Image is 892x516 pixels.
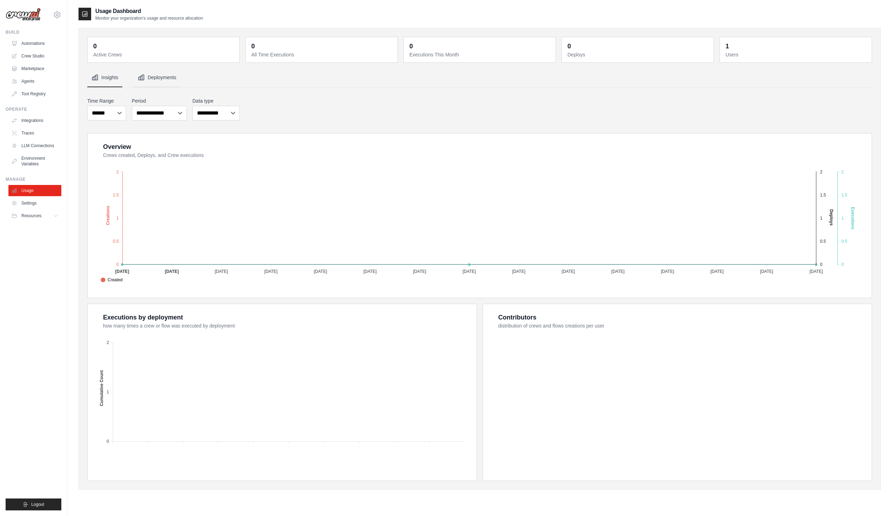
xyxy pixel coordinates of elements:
tspan: [DATE] [363,269,377,274]
div: 0 [567,41,571,51]
div: 1 [726,41,729,51]
tspan: [DATE] [611,269,625,274]
span: Created [101,277,123,283]
tspan: 2 [107,340,109,345]
tspan: [DATE] [413,269,426,274]
tspan: 0.5 [820,239,826,244]
dt: Deploys [567,51,709,58]
dt: Active Crews [93,51,235,58]
div: Build [6,29,61,35]
tspan: 2 [820,170,823,174]
tspan: 0 [116,262,119,267]
text: Deploys [829,209,834,226]
tspan: [DATE] [463,269,476,274]
dt: distribution of crews and flows creations per user [498,322,864,329]
tspan: [DATE] [810,269,823,274]
a: Integrations [8,115,61,126]
tspan: 1.5 [113,193,119,198]
a: Environment Variables [8,153,61,170]
tspan: [DATE] [760,269,773,274]
nav: Tabs [87,68,872,87]
a: Tool Registry [8,88,61,99]
button: Resources [8,210,61,221]
tspan: [DATE] [215,269,228,274]
tspan: 0.5 [842,239,847,244]
text: Executions [850,207,855,229]
div: Manage [6,177,61,182]
tspan: 0 [842,262,844,267]
div: 0 [251,41,255,51]
tspan: 0 [107,439,109,444]
a: Agents [8,76,61,87]
dt: Crews created, Deploys, and Crew executions [103,152,863,159]
div: 0 [409,41,413,51]
div: Executions by deployment [103,312,183,322]
label: Data type [192,97,240,104]
tspan: 1.5 [842,193,847,198]
label: Time Range [87,97,126,104]
tspan: [DATE] [562,269,575,274]
tspan: [DATE] [115,269,129,274]
label: Period [132,97,187,104]
a: Settings [8,198,61,209]
a: LLM Connections [8,140,61,151]
tspan: [DATE] [264,269,278,274]
tspan: 2 [842,170,844,174]
button: Insights [87,68,122,87]
tspan: 0.5 [113,239,119,244]
tspan: [DATE] [710,269,724,274]
tspan: 1 [842,216,844,221]
span: Resources [21,213,41,219]
tspan: 1 [107,390,109,394]
text: Creations [105,206,110,225]
text: Cumulative Count [99,370,104,406]
a: Marketplace [8,63,61,74]
span: Logout [31,502,44,507]
div: Overview [103,142,131,152]
dt: how many times a crew or flow was executed by deployment [103,322,468,329]
button: Deployments [134,68,181,87]
a: Traces [8,128,61,139]
tspan: 1 [116,216,119,221]
img: Logo [6,8,41,21]
tspan: [DATE] [512,269,525,274]
div: 0 [93,41,97,51]
p: Monitor your organization's usage and resource allocation [95,15,203,21]
h2: Usage Dashboard [95,7,203,15]
a: Usage [8,185,61,196]
tspan: [DATE] [314,269,327,274]
dt: Executions This Month [409,51,551,58]
dt: All Time Executions [251,51,393,58]
div: Contributors [498,312,537,322]
tspan: [DATE] [165,269,179,274]
dt: Users [726,51,867,58]
button: Logout [6,498,61,510]
tspan: 1.5 [820,193,826,198]
a: Automations [8,38,61,49]
tspan: 0 [820,262,823,267]
div: Operate [6,106,61,112]
tspan: 2 [116,170,119,174]
a: Crew Studio [8,50,61,62]
tspan: 1 [820,216,823,221]
tspan: [DATE] [661,269,674,274]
